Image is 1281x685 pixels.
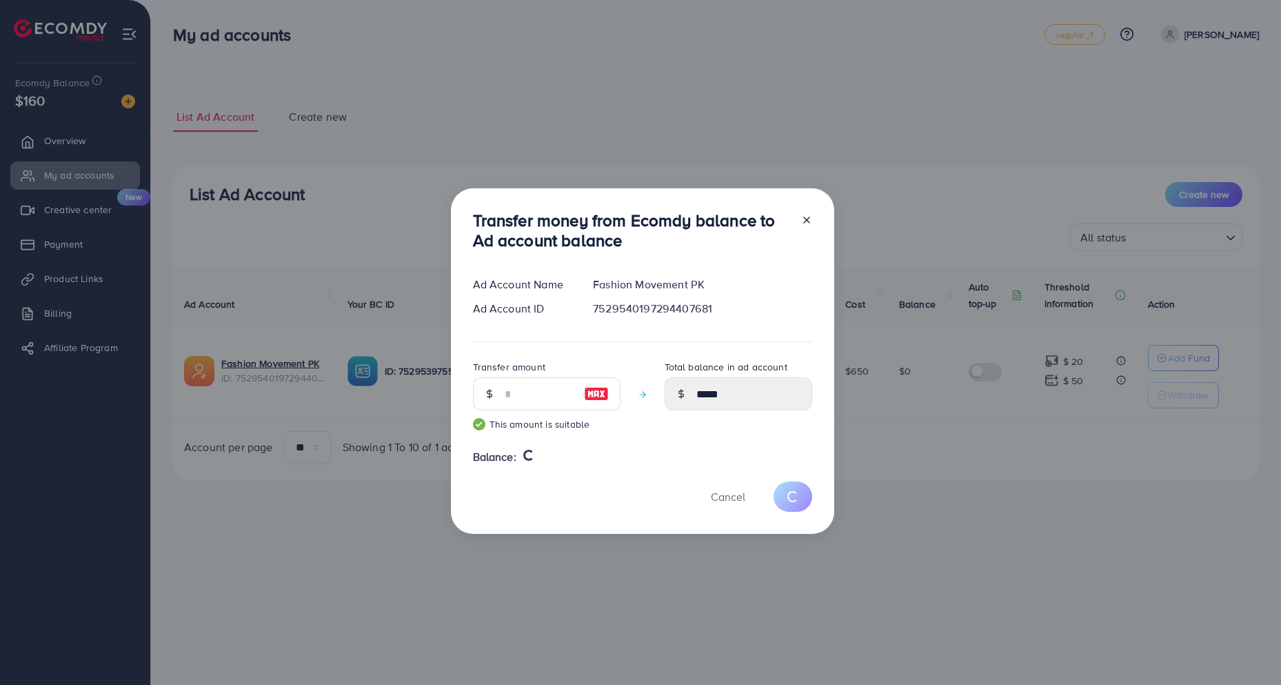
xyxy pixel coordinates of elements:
small: This amount is suitable [473,417,621,431]
iframe: Chat [1222,623,1271,675]
div: Fashion Movement PK [582,277,823,292]
div: Ad Account ID [462,301,583,317]
label: Transfer amount [473,360,545,374]
span: Balance: [473,449,516,465]
button: Cancel [694,482,763,511]
div: Ad Account Name [462,277,583,292]
img: image [584,386,609,402]
div: 7529540197294407681 [582,301,823,317]
h3: Transfer money from Ecomdy balance to Ad account balance [473,210,790,250]
img: guide [473,418,485,430]
label: Total balance in ad account [665,360,787,374]
span: Cancel [711,489,745,504]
